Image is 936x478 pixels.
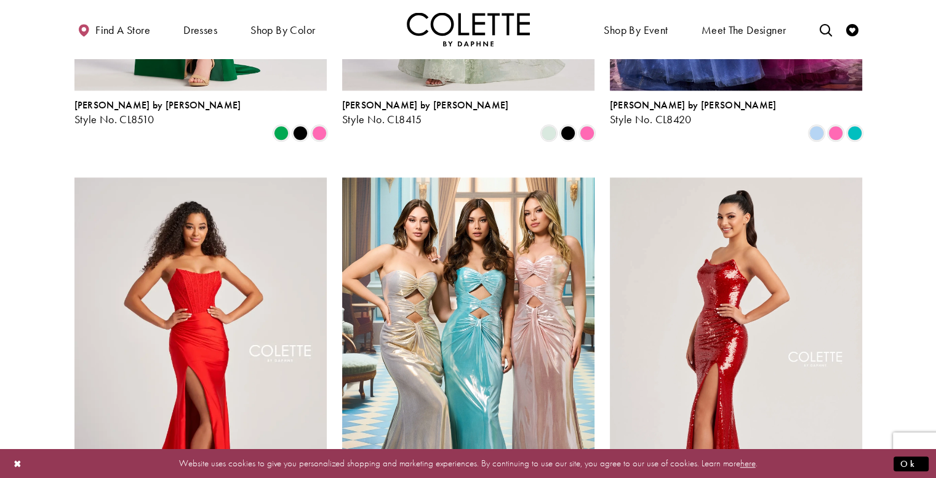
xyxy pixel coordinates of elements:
[342,99,509,111] span: [PERSON_NAME] by [PERSON_NAME]
[702,24,786,36] span: Meet the designer
[542,126,556,140] i: Light Sage
[809,126,824,140] i: Periwinkle
[610,100,777,126] div: Colette by Daphne Style No. CL8420
[828,126,843,140] i: Pink
[580,126,594,140] i: Pink
[740,457,756,469] a: here
[250,24,315,36] span: Shop by color
[342,100,509,126] div: Colette by Daphne Style No. CL8415
[894,456,929,471] button: Submit Dialog
[89,455,847,472] p: Website uses cookies to give you personalized shopping and marketing experiences. By continuing t...
[74,112,154,126] span: Style No. CL8510
[74,99,241,111] span: [PERSON_NAME] by [PERSON_NAME]
[342,112,422,126] span: Style No. CL8415
[274,126,289,140] i: Emerald
[180,12,220,46] span: Dresses
[698,12,790,46] a: Meet the designer
[407,12,530,46] a: Visit Home Page
[843,12,862,46] a: Check Wishlist
[312,126,327,140] i: Pink
[604,24,668,36] span: Shop By Event
[183,24,217,36] span: Dresses
[247,12,318,46] span: Shop by color
[74,12,153,46] a: Find a store
[7,453,28,474] button: Close Dialog
[95,24,150,36] span: Find a store
[293,126,308,140] i: Black
[407,12,530,46] img: Colette by Daphne
[610,99,777,111] span: [PERSON_NAME] by [PERSON_NAME]
[74,100,241,126] div: Colette by Daphne Style No. CL8510
[601,12,671,46] span: Shop By Event
[561,126,575,140] i: Black
[610,112,692,126] span: Style No. CL8420
[816,12,834,46] a: Toggle search
[847,126,862,140] i: Jade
